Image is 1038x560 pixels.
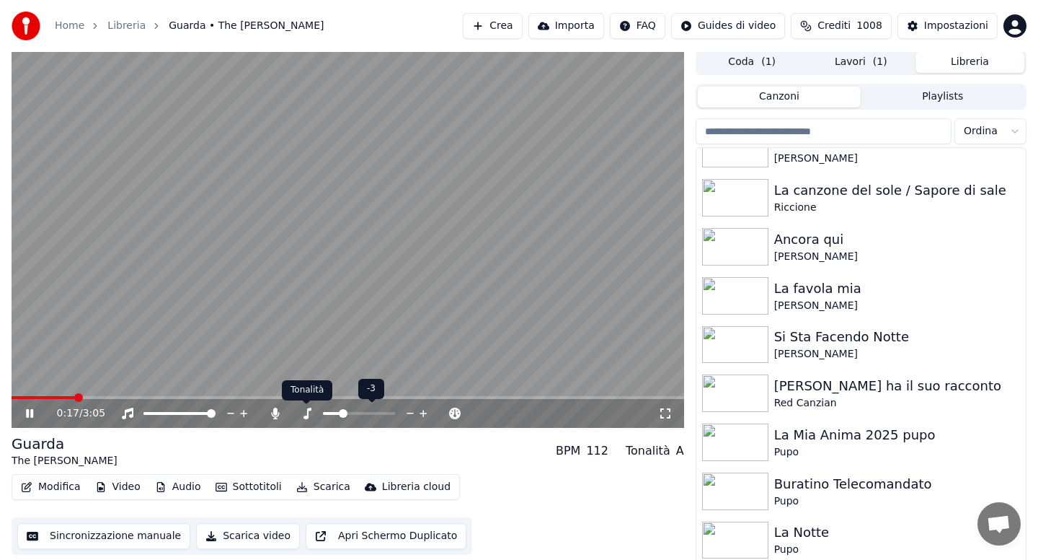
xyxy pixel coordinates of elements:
div: Libreria cloud [382,480,451,494]
div: [PERSON_NAME] [774,347,1020,362]
div: La favola mia [774,279,1020,299]
button: FAQ [610,13,665,39]
div: La canzone del sole / Sapore di sale [774,180,1020,201]
button: Canzoni [698,87,861,108]
div: A [676,442,684,460]
a: Home [55,19,84,33]
span: ( 1 ) [761,55,776,69]
div: La Notte [774,522,1020,543]
button: Playlists [861,87,1024,108]
span: ( 1 ) [873,55,887,69]
img: youka [12,12,40,40]
div: Tonalità [282,380,332,401]
div: Guarda [12,434,117,454]
button: Crediti1008 [791,13,892,39]
button: Lavori [807,52,915,73]
div: 112 [586,442,608,460]
div: Riccione [774,201,1020,215]
div: / [57,406,92,421]
button: Scarica [290,477,356,497]
button: Guides di video [671,13,785,39]
div: Si Sta Facendo Notte [774,327,1020,347]
span: 3:05 [83,406,105,421]
div: Tonalità [626,442,670,460]
button: Sincronizzazione manuale [17,523,190,549]
button: Coda [698,52,807,73]
div: [PERSON_NAME] [774,152,1020,166]
div: [PERSON_NAME] [774,299,1020,313]
div: La Mia Anima 2025 pupo [774,425,1020,445]
div: [PERSON_NAME] ha il suo racconto [774,376,1020,396]
span: 0:17 [57,406,79,421]
button: Scarica video [196,523,300,549]
button: Crea [463,13,522,39]
button: Modifica [15,477,86,497]
div: Ancora qui [774,229,1020,250]
a: Libreria [107,19,146,33]
button: Libreria [915,52,1024,73]
button: Video [89,477,146,497]
div: Red Canzian [774,396,1020,411]
div: -3 [358,379,384,399]
nav: breadcrumb [55,19,324,33]
button: Audio [149,477,207,497]
div: Aprire la chat [977,502,1021,546]
div: Impostazioni [924,19,988,33]
button: Impostazioni [897,13,998,39]
span: Guarda • The [PERSON_NAME] [169,19,324,33]
div: Pupo [774,543,1020,557]
button: Importa [528,13,604,39]
span: Crediti [817,19,851,33]
div: BPM [556,442,580,460]
button: Sottotitoli [210,477,288,497]
div: [PERSON_NAME] [774,250,1020,264]
button: Apri Schermo Duplicato [306,523,466,549]
span: 1008 [856,19,882,33]
div: Pupo [774,494,1020,509]
div: Buratino Telecomandato [774,474,1020,494]
span: Ordina [964,124,998,139]
div: Pupo [774,445,1020,460]
div: The [PERSON_NAME] [12,454,117,468]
